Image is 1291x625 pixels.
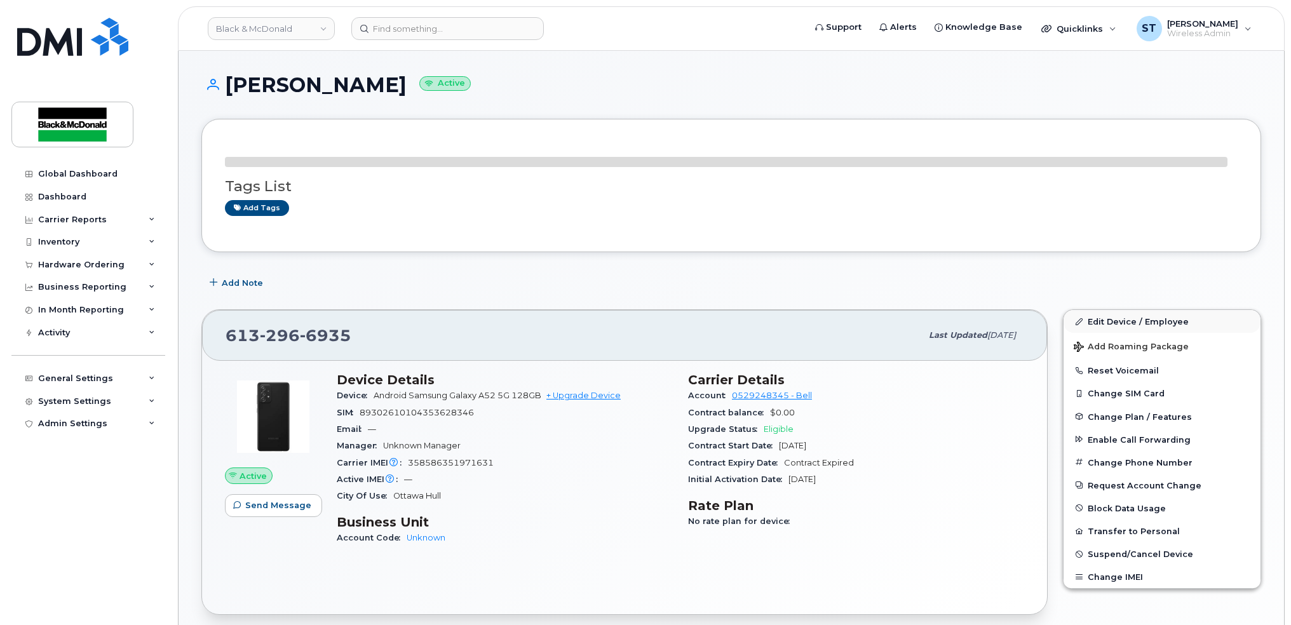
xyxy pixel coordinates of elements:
[404,474,412,484] span: —
[1064,520,1261,542] button: Transfer to Personal
[688,424,764,434] span: Upgrade Status
[1064,428,1261,451] button: Enable Call Forwarding
[1088,549,1193,559] span: Suspend/Cancel Device
[201,271,274,294] button: Add Note
[1064,542,1261,565] button: Suspend/Cancel Device
[1064,359,1261,382] button: Reset Voicemail
[337,474,404,484] span: Active IMEI
[688,474,788,484] span: Initial Activation Date
[337,491,393,501] span: City Of Use
[1064,474,1261,497] button: Request Account Change
[225,200,289,216] a: Add tags
[764,424,794,434] span: Eligible
[337,533,407,542] span: Account Code
[235,379,311,455] img: image20231002-3703462-2e78ka.jpeg
[1064,451,1261,474] button: Change Phone Number
[407,533,445,542] a: Unknown
[1088,434,1191,444] span: Enable Call Forwarding
[1088,412,1192,421] span: Change Plan / Features
[226,326,351,345] span: 613
[1064,565,1261,588] button: Change IMEI
[337,372,673,387] h3: Device Details
[201,74,1261,96] h1: [PERSON_NAME]
[374,391,541,400] span: Android Samsung Galaxy A52 5G 128GB
[337,514,673,530] h3: Business Unit
[770,408,795,417] span: $0.00
[788,474,816,484] span: [DATE]
[987,330,1016,340] span: [DATE]
[732,391,812,400] a: 0529248345 - Bell
[688,498,1024,513] h3: Rate Plan
[419,76,471,91] small: Active
[929,330,987,340] span: Last updated
[1064,333,1261,359] button: Add Roaming Package
[393,491,441,501] span: Ottawa Hull
[368,424,376,434] span: —
[383,441,461,450] span: Unknown Manager
[240,470,267,482] span: Active
[337,408,360,417] span: SIM
[1064,310,1261,333] a: Edit Device / Employee
[779,441,806,450] span: [DATE]
[300,326,351,345] span: 6935
[245,499,311,511] span: Send Message
[360,408,474,417] span: 89302610104353628346
[688,408,770,417] span: Contract balance
[225,494,322,517] button: Send Message
[688,458,784,467] span: Contract Expiry Date
[546,391,621,400] a: + Upgrade Device
[688,391,732,400] span: Account
[1074,342,1189,354] span: Add Roaming Package
[222,277,263,289] span: Add Note
[337,441,383,450] span: Manager
[1064,405,1261,428] button: Change Plan / Features
[225,178,1238,194] h3: Tags List
[260,326,300,345] span: 296
[1064,497,1261,520] button: Block Data Usage
[408,458,494,467] span: 358586351971631
[688,372,1024,387] h3: Carrier Details
[337,391,374,400] span: Device
[784,458,854,467] span: Contract Expired
[337,424,368,434] span: Email
[688,516,796,526] span: No rate plan for device
[1064,382,1261,405] button: Change SIM Card
[688,441,779,450] span: Contract Start Date
[337,458,408,467] span: Carrier IMEI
